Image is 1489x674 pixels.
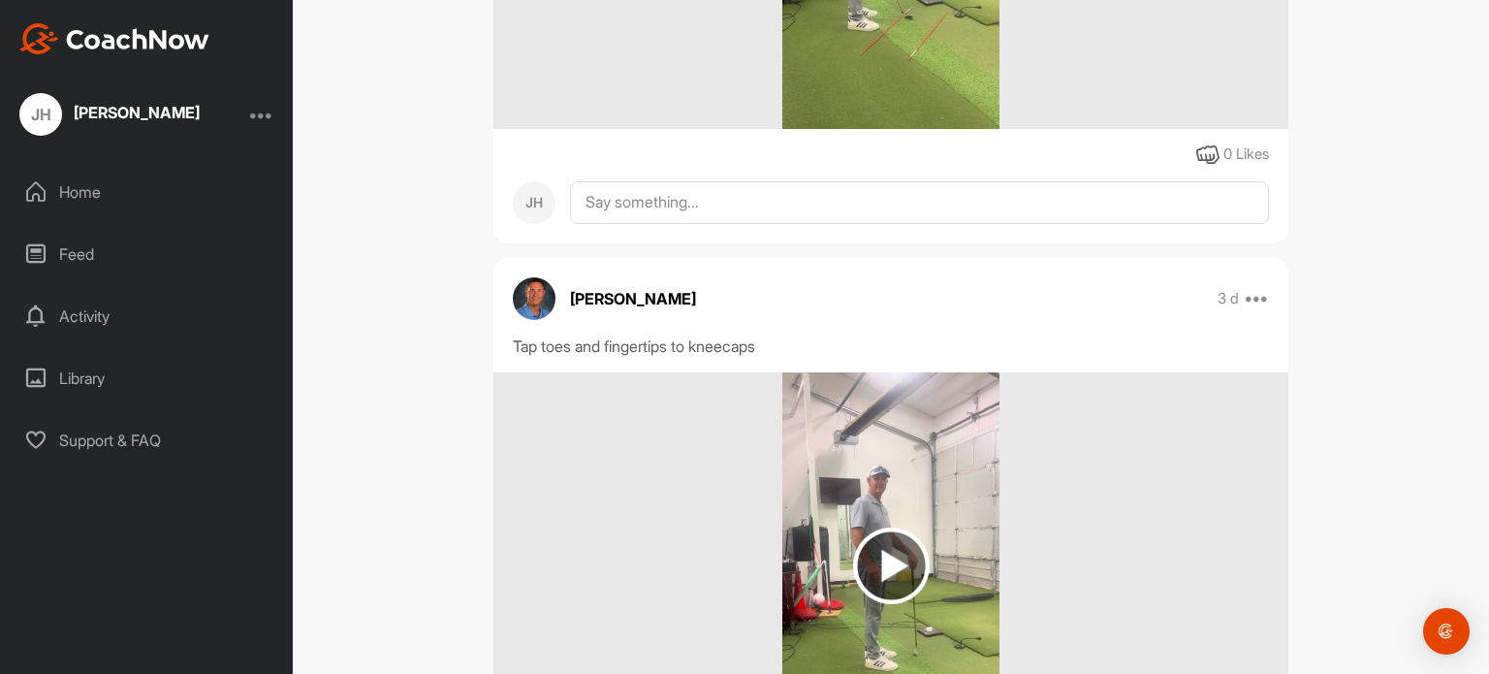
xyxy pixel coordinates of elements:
[1218,289,1239,308] p: 3 d
[1223,144,1269,166] div: 0 Likes
[11,292,284,340] div: Activity
[570,287,696,310] p: [PERSON_NAME]
[11,354,284,402] div: Library
[19,23,209,54] img: CoachNow
[513,335,1269,358] div: Tap toes and fingertips to kneecaps
[11,168,284,216] div: Home
[11,230,284,278] div: Feed
[513,181,555,224] div: JH
[1423,608,1470,655] div: Open Intercom Messenger
[853,528,930,604] img: play
[513,277,555,320] img: avatar
[74,105,200,120] div: [PERSON_NAME]
[19,93,62,136] div: JH
[11,416,284,465] div: Support & FAQ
